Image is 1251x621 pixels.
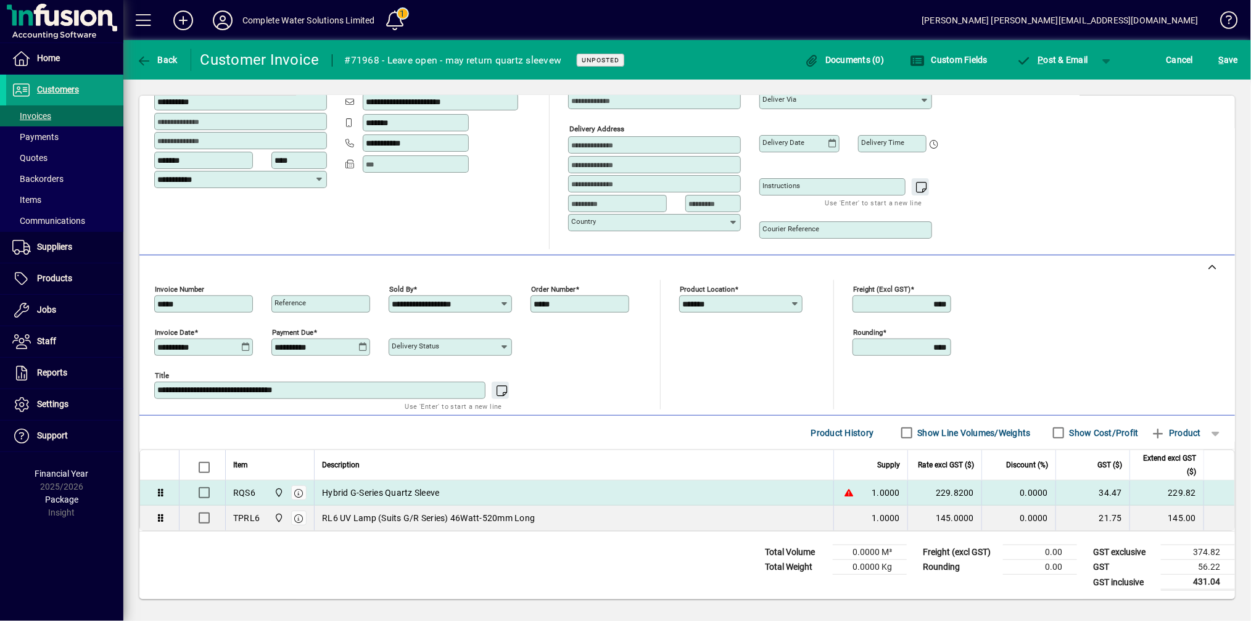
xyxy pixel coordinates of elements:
mat-label: Product location [680,285,735,294]
mat-label: Title [155,371,169,380]
td: 0.00 [1003,545,1077,560]
mat-label: Delivery status [392,342,439,350]
span: Invoices [12,111,51,121]
mat-label: Freight (excl GST) [853,285,910,294]
span: Package [45,495,78,504]
button: Product History [806,422,879,444]
td: 56.22 [1161,560,1235,575]
td: 145.00 [1129,506,1204,530]
a: Knowledge Base [1211,2,1236,43]
span: Quotes [12,153,47,163]
td: 0.0000 Kg [833,560,907,575]
a: Support [6,421,123,451]
td: 0.0000 [981,506,1055,530]
span: Jobs [37,305,56,315]
span: 1.0000 [872,487,901,499]
span: Discount (%) [1006,458,1048,472]
a: Payments [6,126,123,147]
span: Payments [12,132,59,142]
td: 34.47 [1055,480,1129,506]
app-page-header-button: Back [123,49,191,71]
td: 374.82 [1161,545,1235,560]
div: Customer Invoice [200,50,320,70]
mat-hint: Use 'Enter' to start a new line [405,399,502,413]
button: Save [1216,49,1241,71]
td: Rounding [917,560,1003,575]
span: Motueka [271,486,285,500]
span: Product [1151,423,1201,443]
span: P [1038,55,1044,65]
mat-label: Invoice date [155,328,194,337]
button: Post & Email [1010,49,1094,71]
button: Add [163,9,203,31]
td: 0.00 [1003,560,1077,575]
div: 145.0000 [915,512,974,524]
mat-label: Invoice number [155,285,204,294]
span: ave [1219,50,1238,70]
td: Total Volume [759,545,833,560]
span: Extend excl GST ($) [1137,451,1196,479]
mat-label: Payment due [272,328,313,337]
button: Product [1145,422,1207,444]
div: 229.8200 [915,487,974,499]
mat-label: Deliver via [762,95,796,104]
a: Communications [6,210,123,231]
a: Reports [6,358,123,389]
span: Reports [37,368,67,377]
td: 0.0000 [981,480,1055,506]
a: Quotes [6,147,123,168]
mat-label: Delivery date [762,138,804,147]
span: Supply [877,458,900,472]
a: Home [6,43,123,74]
a: Settings [6,389,123,420]
span: Product History [811,423,874,443]
span: Rate excl GST ($) [918,458,974,472]
mat-label: Country [571,217,596,226]
mat-hint: Use 'Enter' to start a new line [825,195,922,210]
mat-label: Sold by [389,285,413,294]
span: Back [136,55,178,65]
td: 0.0000 M³ [833,545,907,560]
span: Items [12,195,41,205]
a: Jobs [6,295,123,326]
mat-label: Rounding [853,328,883,337]
button: Custom Fields [907,49,991,71]
mat-label: Delivery time [861,138,904,147]
div: #71968 - Leave open - may return quartz sleevew [345,51,562,70]
span: Cancel [1166,50,1194,70]
span: Custom Fields [910,55,988,65]
button: Documents (0) [801,49,888,71]
td: 21.75 [1055,506,1129,530]
span: ost & Email [1017,55,1088,65]
span: GST ($) [1097,458,1122,472]
span: Staff [37,336,56,346]
a: Products [6,263,123,294]
span: Home [37,53,60,63]
button: Back [133,49,181,71]
button: Cancel [1163,49,1197,71]
span: Communications [12,216,85,226]
a: Invoices [6,105,123,126]
td: 431.04 [1161,575,1235,590]
span: RL6 UV Lamp (Suits G/R Series) 46Watt-520mm Long [322,512,535,524]
span: 1.0000 [872,512,901,524]
span: Description [322,458,360,472]
span: Motueka [271,511,285,525]
div: RQS6 [233,487,255,499]
td: Total Weight [759,560,833,575]
div: Complete Water Solutions Limited [242,10,375,30]
span: Support [37,430,68,440]
div: [PERSON_NAME] [PERSON_NAME][EMAIL_ADDRESS][DOMAIN_NAME] [922,10,1199,30]
a: Items [6,189,123,210]
span: Unposted [582,56,619,64]
span: Suppliers [37,242,72,252]
label: Show Cost/Profit [1067,427,1139,439]
span: Financial Year [35,469,89,479]
span: Customers [37,84,79,94]
a: Suppliers [6,232,123,263]
td: GST inclusive [1087,575,1161,590]
mat-label: Order number [531,285,576,294]
td: GST exclusive [1087,545,1161,560]
span: Item [233,458,248,472]
span: Products [37,273,72,283]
